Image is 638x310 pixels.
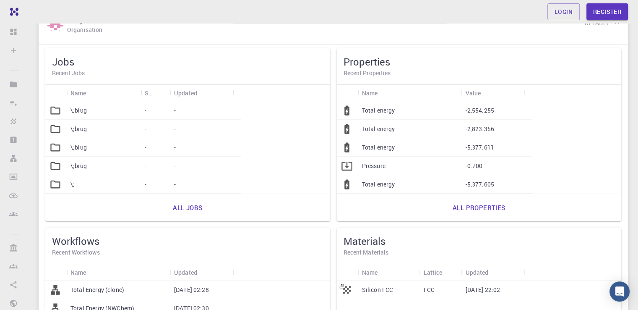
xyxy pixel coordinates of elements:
button: Sort [378,86,391,100]
div: Name [66,85,141,101]
div: Value [461,85,524,101]
p: - [174,106,176,115]
button: Sort [378,265,391,279]
p: [DATE] 02:28 [174,286,209,294]
div: Icon [337,85,358,101]
p: \;biug [70,162,87,170]
p: Silicon FCC [362,286,393,294]
div: Name [70,264,86,281]
h6: Recent Materials [344,248,615,257]
p: - [174,180,176,189]
div: Name [70,85,86,101]
p: Total energy [362,143,395,152]
div: Updated [461,264,524,281]
div: Name [362,264,378,281]
button: Sort [86,265,100,279]
p: - [174,143,176,152]
p: Total energy [362,180,395,189]
p: FCC [423,286,434,294]
div: Icon [337,264,358,281]
button: Sort [481,86,494,100]
div: Updated [465,264,488,281]
div: Name [66,264,170,281]
button: Sort [442,265,456,279]
p: Total energy [362,106,395,115]
a: Register [586,3,628,20]
p: - [145,125,146,133]
h5: Workflows [52,234,323,248]
p: [DATE] 22:02 [465,286,500,294]
div: Lattice [423,264,442,281]
div: Name [358,85,461,101]
div: Updated [174,85,197,101]
button: Sort [86,86,100,100]
div: Updated [170,264,233,281]
div: Name [362,85,378,101]
p: -0.700 [465,162,482,170]
p: - [145,106,146,115]
div: Open Intercom Messenger [609,281,630,302]
h6: Recent Jobs [52,68,323,78]
div: Icon [45,264,66,281]
p: \;biug [70,143,87,152]
div: Status [141,85,170,101]
h5: Jobs [52,55,323,68]
a: Login [547,3,580,20]
h6: Organisation [67,25,102,34]
div: Value [465,85,481,101]
button: Sort [197,86,211,100]
img: logo [7,8,18,16]
p: -5,377.605 [465,180,494,189]
button: Sort [152,86,166,100]
div: Status [145,85,152,101]
h5: Properties [344,55,615,68]
p: -5,377.611 [465,143,494,152]
div: Updated [174,264,197,281]
p: - [145,143,146,152]
p: - [145,180,146,189]
div: Updated [170,85,233,101]
p: Pressure [362,162,385,170]
h6: Recent Properties [344,68,615,78]
p: -2,823.356 [465,125,494,133]
button: Sort [197,265,211,279]
div: Lattice [419,264,461,281]
p: \;biug [70,125,87,133]
p: Total energy [362,125,395,133]
p: - [145,162,146,170]
p: \;biug [70,106,87,115]
div: Icon [45,85,66,101]
h6: Recent Workflows [52,248,323,257]
p: Total Energy (clone) [70,286,124,294]
p: \; [70,180,75,189]
p: -2,554.255 [465,106,494,115]
h5: Materials [344,234,615,248]
p: - [174,162,176,170]
p: - [174,125,176,133]
a: All jobs [164,197,211,218]
button: Sort [488,265,502,279]
a: All properties [443,197,515,218]
div: Name [358,264,419,281]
